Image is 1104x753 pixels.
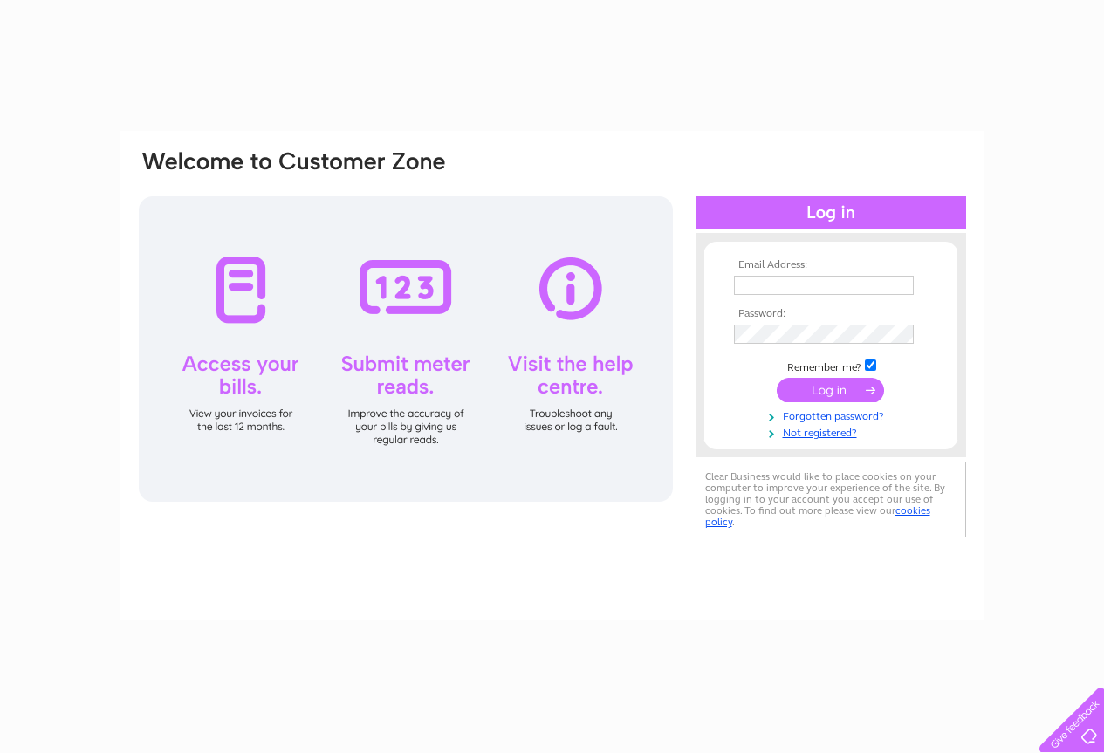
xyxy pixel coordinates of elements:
[730,308,932,320] th: Password:
[730,259,932,271] th: Email Address:
[730,357,932,374] td: Remember me?
[705,504,930,528] a: cookies policy
[734,407,932,423] a: Forgotten password?
[734,423,932,440] a: Not registered?
[696,462,966,537] div: Clear Business would like to place cookies on your computer to improve your experience of the sit...
[777,378,884,402] input: Submit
